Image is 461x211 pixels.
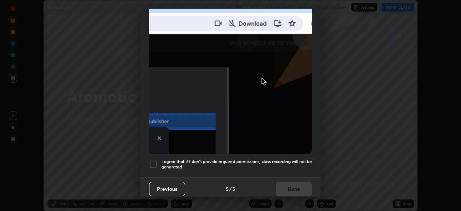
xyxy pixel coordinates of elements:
h4: 5 [232,185,235,193]
h4: 5 [226,185,229,193]
h4: / [229,185,232,193]
button: Previous [149,182,185,196]
h5: I agree that if I don't provide required permissions, class recording will not be generated [161,159,312,170]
